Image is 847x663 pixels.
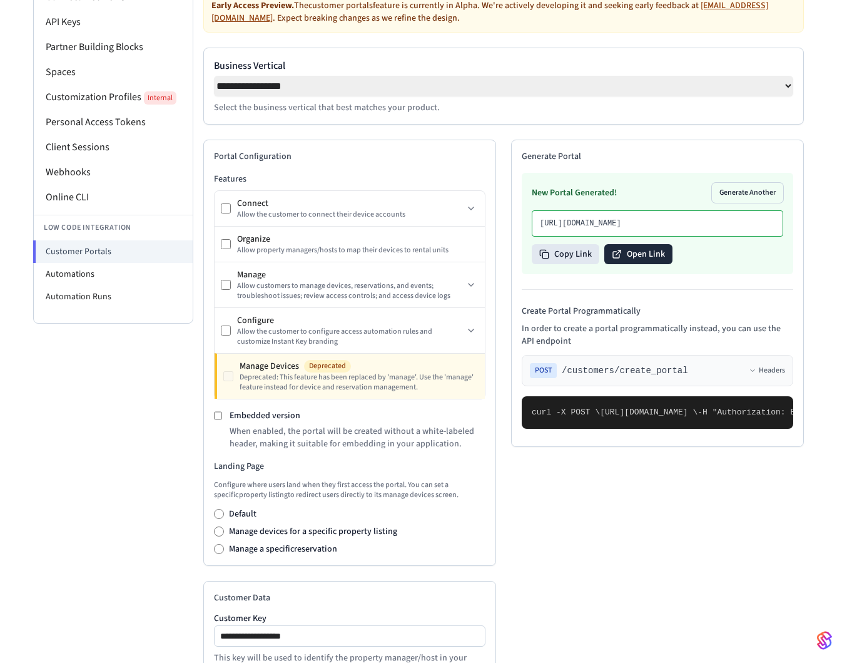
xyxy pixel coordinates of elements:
[229,508,256,520] label: Default
[237,233,479,245] div: Organize
[522,305,793,317] h4: Create Portal Programmatically
[600,408,697,417] span: [URL][DOMAIN_NAME] \
[749,366,785,376] button: Headers
[214,460,485,473] h3: Landing Page
[229,525,397,538] label: Manage devices for a specific property listing
[240,373,479,393] div: Deprecated: This feature has been replaced by 'manage'. Use the 'manage' feature instead for devi...
[532,408,600,417] span: curl -X POST \
[530,363,557,378] span: POST
[214,58,793,73] label: Business Vertical
[214,150,485,163] h2: Portal Configuration
[237,210,464,220] div: Allow the customer to connect their device accounts
[237,245,479,255] div: Allow property managers/hosts to map their devices to rental units
[237,281,464,301] div: Allow customers to manage devices, reservations, and events; troubleshoot issues; review access c...
[562,364,688,377] span: /customers/create_portal
[237,197,464,210] div: Connect
[532,187,617,199] h3: New Portal Generated!
[34,160,193,185] li: Webhooks
[34,135,193,160] li: Client Sessions
[230,409,300,422] label: Embedded version
[34,85,193,110] li: Customization Profiles
[532,244,599,264] button: Copy Link
[34,263,193,285] li: Automations
[214,614,485,623] label: Customer Key
[604,244,672,264] button: Open Link
[34,215,193,240] li: Low Code Integration
[230,425,485,450] p: When enabled, the portal will be created without a white-labeled header, making it suitable for e...
[34,9,193,34] li: API Keys
[214,101,793,114] p: Select the business vertical that best matches your product.
[237,269,464,281] div: Manage
[34,59,193,85] li: Spaces
[33,240,193,263] li: Customer Portals
[214,173,485,185] h3: Features
[237,314,464,327] div: Configure
[304,360,351,373] span: Deprecated
[229,543,337,555] label: Manage a specific reservation
[522,322,793,347] p: In order to create a portal programmatically instead, you can use the API endpoint
[712,183,783,203] button: Generate Another
[214,592,485,604] h2: Customer Data
[522,150,793,163] h2: Generate Portal
[34,110,193,135] li: Personal Access Tokens
[817,630,832,650] img: SeamLogoGradient.69752ec5.svg
[214,480,485,500] p: Configure where users land when they first access the portal. You can set a specific property lis...
[540,218,775,229] p: [URL][DOMAIN_NAME]
[240,360,479,373] div: Manage Devices
[34,285,193,308] li: Automation Runs
[34,34,193,59] li: Partner Building Blocks
[34,185,193,210] li: Online CLI
[237,327,464,347] div: Allow the customer to configure access automation rules and customize Instant Key branding
[144,91,176,105] span: Internal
